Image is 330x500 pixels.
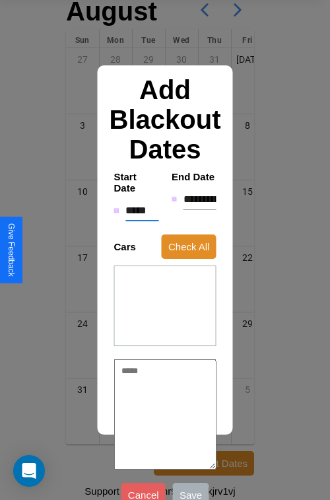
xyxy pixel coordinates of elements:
div: Give Feedback [7,223,16,277]
button: Check All [162,234,216,259]
h4: Start Date [114,171,159,194]
h4: End Date [172,171,216,182]
div: Open Intercom Messenger [13,455,45,487]
h4: Cars [114,241,136,252]
h2: Add Blackout Dates [108,75,223,164]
